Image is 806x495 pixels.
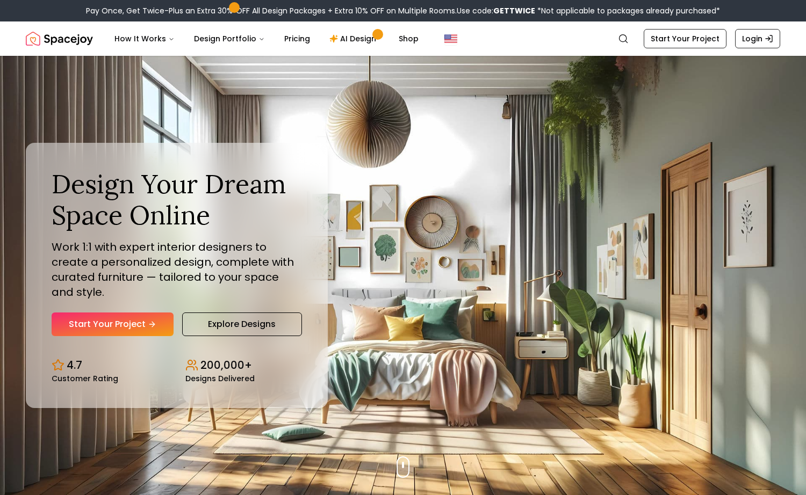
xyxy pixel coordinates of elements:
a: AI Design [321,28,388,49]
a: Explore Designs [182,312,302,336]
p: 4.7 [67,358,82,373]
span: Use code: [457,5,535,16]
img: United States [444,32,457,45]
b: GETTWICE [493,5,535,16]
div: Design stats [52,349,302,382]
p: Work 1:1 with expert interior designers to create a personalized design, complete with curated fu... [52,239,302,300]
a: Start Your Project [644,29,726,48]
div: Pay Once, Get Twice-Plus an Extra 30% OFF All Design Packages + Extra 10% OFF on Multiple Rooms. [86,5,720,16]
small: Designs Delivered [185,375,255,382]
a: Login [735,29,780,48]
a: Pricing [276,28,319,49]
a: Spacejoy [26,28,93,49]
span: *Not applicable to packages already purchased* [535,5,720,16]
a: Shop [390,28,427,49]
button: How It Works [106,28,183,49]
small: Customer Rating [52,375,118,382]
nav: Main [106,28,427,49]
p: 200,000+ [200,358,252,373]
button: Design Portfolio [185,28,274,49]
a: Start Your Project [52,312,174,336]
nav: Global [26,21,780,56]
img: Spacejoy Logo [26,28,93,49]
h1: Design Your Dream Space Online [52,169,302,230]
